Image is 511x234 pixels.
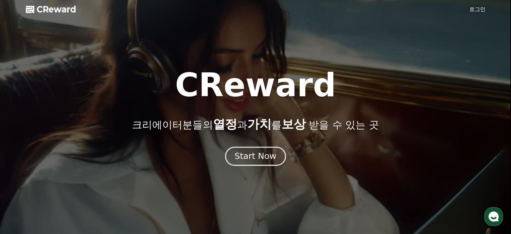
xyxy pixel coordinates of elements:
[247,117,271,131] span: 가치
[175,69,336,101] h1: CReward
[213,117,237,131] span: 열정
[37,4,76,15] span: CReward
[225,146,286,166] button: Start Now
[2,178,44,195] a: 홈
[104,188,112,194] span: 설정
[21,188,25,194] span: 홈
[26,4,76,15] a: CReward
[469,5,485,13] a: 로그인
[235,151,276,162] div: Start Now
[132,118,379,131] p: 크리에이터분들의 과 를 받을 수 있는 곳
[281,117,305,131] span: 보상
[87,178,129,195] a: 설정
[44,178,87,195] a: 대화
[226,154,285,160] a: Start Now
[61,189,70,194] span: 대화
